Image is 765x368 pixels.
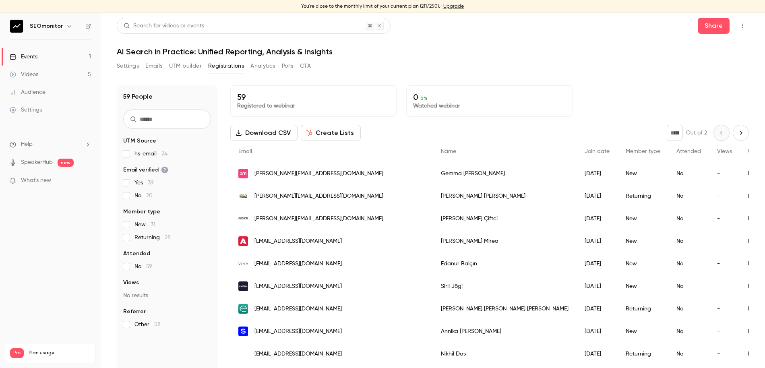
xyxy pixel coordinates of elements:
[433,207,577,230] div: [PERSON_NAME] Çiftci
[709,230,740,252] div: -
[441,149,456,154] span: Name
[123,137,156,145] span: UTM Source
[169,60,202,72] button: UTM builder
[585,149,610,154] span: Join date
[300,60,311,72] button: CTA
[254,305,342,313] span: [EMAIL_ADDRESS][DOMAIN_NAME]
[238,236,248,246] img: atomico.ro
[21,176,51,185] span: What's new
[618,320,668,343] div: New
[413,92,566,102] p: 0
[30,22,63,30] h6: SEOmonitor
[254,237,342,246] span: [EMAIL_ADDRESS][DOMAIN_NAME]
[709,298,740,320] div: -
[618,230,668,252] div: New
[254,170,383,178] span: [PERSON_NAME][EMAIL_ADDRESS][DOMAIN_NAME]
[21,158,53,167] a: SpeakerHub
[709,320,740,343] div: -
[668,275,709,298] div: No
[21,140,33,149] span: Help
[433,275,577,298] div: Sirli Jõgi
[161,151,167,157] span: 24
[10,70,38,79] div: Videos
[717,149,732,154] span: Views
[420,95,428,101] span: 0 %
[151,222,155,227] span: 31
[618,185,668,207] div: Returning
[709,162,740,185] div: -
[709,252,740,275] div: -
[146,264,152,269] span: 59
[238,214,248,223] img: inbound.com.tr
[254,327,342,336] span: [EMAIL_ADDRESS][DOMAIN_NAME]
[433,252,577,275] div: Edanur Balçın
[134,263,152,271] span: No
[154,322,161,327] span: 58
[254,350,342,358] span: [EMAIL_ADDRESS][DOMAIN_NAME]
[123,279,139,287] span: Views
[577,162,618,185] div: [DATE]
[237,92,390,102] p: 59
[237,102,390,110] p: Registered to webinar
[10,140,91,149] li: help-dropdown-opener
[577,185,618,207] div: [DATE]
[117,60,139,72] button: Settings
[123,250,150,258] span: Attended
[433,162,577,185] div: Gemma [PERSON_NAME]
[123,166,168,174] span: Email verified
[733,125,749,141] button: Next page
[577,230,618,252] div: [DATE]
[134,320,161,329] span: Other
[433,343,577,365] div: Nikhil Das
[10,348,24,358] span: Pro
[230,125,298,141] button: Download CSV
[254,215,383,223] span: [PERSON_NAME][EMAIL_ADDRESS][DOMAIN_NAME]
[301,125,361,141] button: Create Lists
[148,180,154,186] span: 39
[443,3,464,10] a: Upgrade
[123,208,160,216] span: Member type
[577,320,618,343] div: [DATE]
[238,353,248,355] img: digitalnexa.com
[668,320,709,343] div: No
[668,252,709,275] div: No
[134,150,167,158] span: hs_email
[709,343,740,365] div: -
[668,298,709,320] div: No
[238,263,248,265] img: vitra.com.tr
[577,207,618,230] div: [DATE]
[698,18,730,34] button: Share
[668,207,709,230] div: No
[618,207,668,230] div: New
[668,230,709,252] div: No
[134,192,153,200] span: No
[254,282,342,291] span: [EMAIL_ADDRESS][DOMAIN_NAME]
[123,92,153,101] h1: 59 People
[134,179,154,187] span: Yes
[626,149,660,154] span: Member type
[238,169,248,178] img: essencemediacom.com
[577,252,618,275] div: [DATE]
[208,60,244,72] button: Registrations
[282,60,294,72] button: Polls
[618,275,668,298] div: New
[709,207,740,230] div: -
[238,281,248,291] img: anora.com
[134,234,171,242] span: Returning
[433,230,577,252] div: [PERSON_NAME] Mirea
[413,102,566,110] p: Watched webinar
[676,149,701,154] span: Attended
[10,106,42,114] div: Settings
[254,192,383,201] span: [PERSON_NAME][EMAIL_ADDRESS][DOMAIN_NAME]
[618,252,668,275] div: New
[668,343,709,365] div: No
[145,60,162,72] button: Emails
[124,22,204,30] div: Search for videos or events
[117,47,749,56] h1: AI Search in Practice: Unified Reporting, Analysis & Insights
[58,159,74,167] span: new
[709,275,740,298] div: -
[29,350,91,356] span: Plan usage
[238,327,248,336] img: sanoma.com
[10,20,23,33] img: SEOmonitor
[10,88,45,96] div: Audience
